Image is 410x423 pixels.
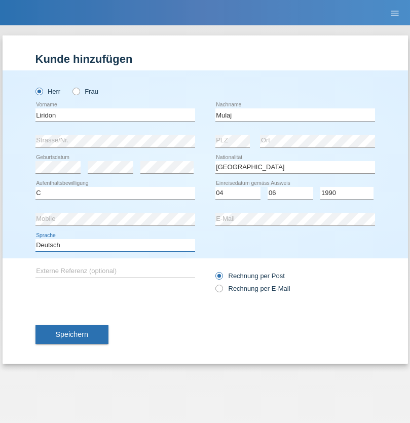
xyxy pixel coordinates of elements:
[215,285,290,292] label: Rechnung per E-Mail
[385,10,405,16] a: menu
[35,88,42,94] input: Herr
[35,88,61,95] label: Herr
[215,272,285,280] label: Rechnung per Post
[215,272,222,285] input: Rechnung per Post
[35,325,108,344] button: Speichern
[390,8,400,18] i: menu
[35,53,375,65] h1: Kunde hinzufügen
[215,285,222,297] input: Rechnung per E-Mail
[72,88,98,95] label: Frau
[72,88,79,94] input: Frau
[56,330,88,338] span: Speichern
